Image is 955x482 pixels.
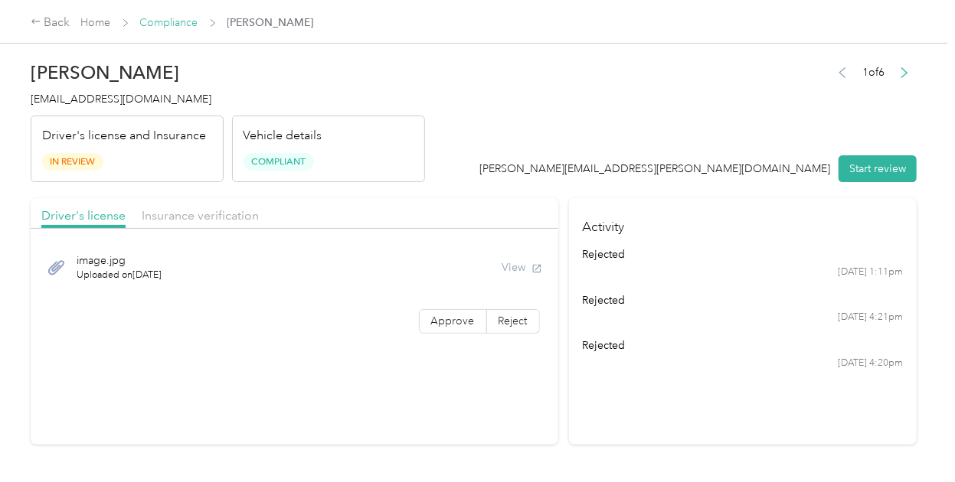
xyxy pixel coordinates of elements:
div: Back [31,14,70,32]
span: Approve [431,314,475,327]
div: rejected [582,292,903,308]
time: [DATE] 1:11pm [838,265,903,279]
a: Compliance [140,16,198,29]
span: Compliant [244,153,314,171]
span: [PERSON_NAME] [227,15,314,31]
a: Home [81,16,111,29]
span: [EMAIL_ADDRESS][DOMAIN_NAME] [31,93,211,106]
span: Driver's license [41,208,126,223]
span: In Review [42,153,103,171]
button: Start review [839,155,917,182]
div: [PERSON_NAME][EMAIL_ADDRESS][PERSON_NAME][DOMAIN_NAME] [480,161,831,177]
span: Uploaded on [DATE] [77,269,162,282]
div: rejected [582,246,903,262]
span: 1 of 6 [862,64,885,80]
h2: [PERSON_NAME] [31,62,425,83]
span: Reject [499,314,528,327]
p: Driver's license and Insurance [42,127,206,145]
span: image.jpg [77,252,162,269]
time: [DATE] 4:20pm [838,357,903,370]
iframe: Everlance-gr Chat Button Frame [869,396,955,482]
h4: Activity [569,198,917,246]
span: Insurance verification [142,208,259,223]
time: [DATE] 4:21pm [838,311,903,324]
p: Vehicle details [244,127,322,145]
div: rejected [582,337,903,353]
